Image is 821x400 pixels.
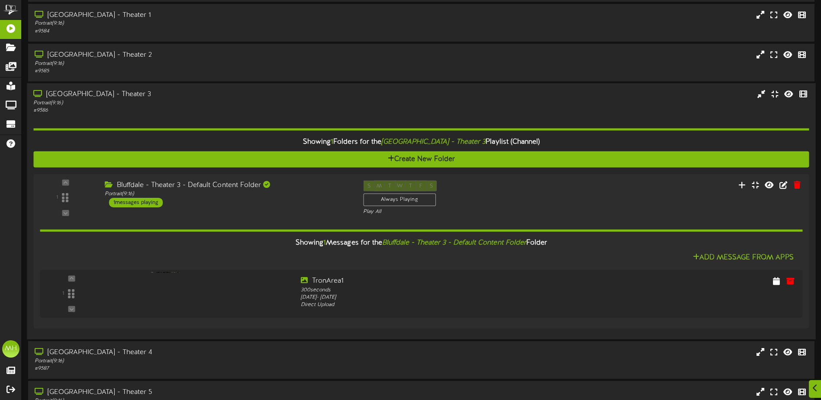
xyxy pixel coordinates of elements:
img: ffdf7ff1-92f3-4e30-98ba-7418709df514.jpg [151,272,180,315]
div: Portrait ( 9:16 ) [105,190,350,197]
div: [GEOGRAPHIC_DATA] - Theater 5 [35,387,349,397]
div: [GEOGRAPHIC_DATA] - Theater 1 [35,10,349,20]
div: Portrait ( 9:16 ) [35,358,349,365]
div: 1 messages playing [109,198,163,207]
div: # 9585 [35,68,349,75]
span: 1 [331,138,333,145]
div: Portrait ( 9:16 ) [35,60,349,68]
div: Portrait ( 9:16 ) [33,100,349,107]
button: Create New Folder [33,151,809,167]
div: TronArea1 [301,276,605,286]
div: Showing Folders for the Playlist (Channel) [27,132,815,151]
div: Showing Messages for the Folder [33,234,809,252]
div: [GEOGRAPHIC_DATA] - Theater 2 [35,50,349,60]
div: Play All [363,208,544,216]
div: MH [2,340,19,358]
div: # 9584 [35,28,349,35]
div: Portrait ( 9:16 ) [35,20,349,27]
div: # 9586 [33,107,349,114]
div: [GEOGRAPHIC_DATA] - Theater 3 [33,90,349,100]
i: [GEOGRAPHIC_DATA] - Theater 3 [381,138,486,145]
div: Always Playing [363,194,436,206]
div: Bluffdale - Theater 3 - Default Content Folder [105,180,350,190]
div: [GEOGRAPHIC_DATA] - Theater 4 [35,348,349,358]
div: 300 seconds [301,286,605,294]
div: # 9587 [35,365,349,372]
span: 1 [323,239,326,247]
i: Bluffdale - Theater 3 - Default Content Folder [382,239,526,247]
div: Direct Upload [301,301,605,308]
div: [DATE] - [DATE] [301,294,605,301]
button: Add Message From Apps [690,252,796,263]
